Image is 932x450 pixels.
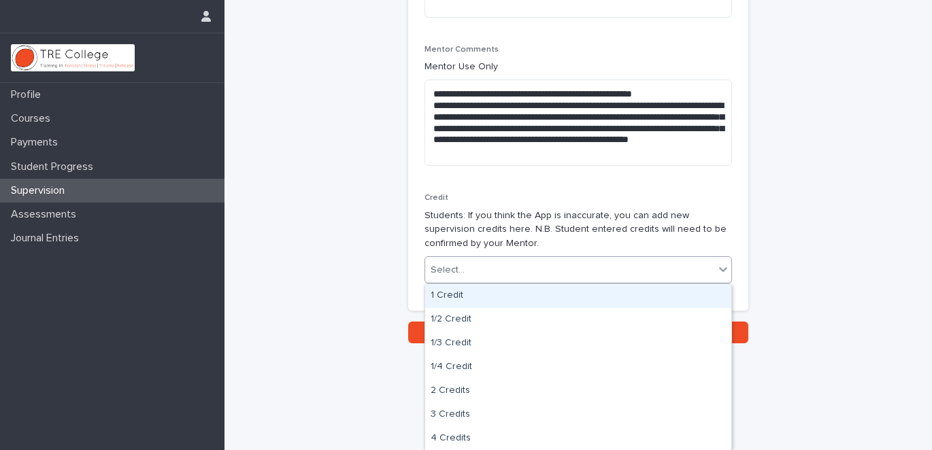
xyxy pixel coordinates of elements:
p: Journal Entries [5,232,90,245]
p: Supervision [5,184,76,197]
p: Student Progress [5,160,104,173]
div: 1/3 Credit [425,332,731,356]
p: Payments [5,136,69,149]
span: Mentor Comments [425,46,499,54]
div: 1/2 Credit [425,308,731,332]
div: 1 Credit [425,284,731,308]
p: Courses [5,112,61,125]
div: 1/4 Credit [425,356,731,379]
img: L01RLPSrRaOWR30Oqb5K [11,44,135,71]
p: Mentor Use Only [425,60,732,74]
p: Assessments [5,208,87,221]
span: Credit [425,194,448,202]
div: 2 Credits [425,379,731,403]
p: Students: If you think the App is inaccurate, you can add new supervision credits here. N.B. Stud... [425,209,732,251]
p: Profile [5,88,52,101]
div: Select... [431,263,465,277]
button: Save [408,322,748,343]
div: 3 Credits [425,403,731,427]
